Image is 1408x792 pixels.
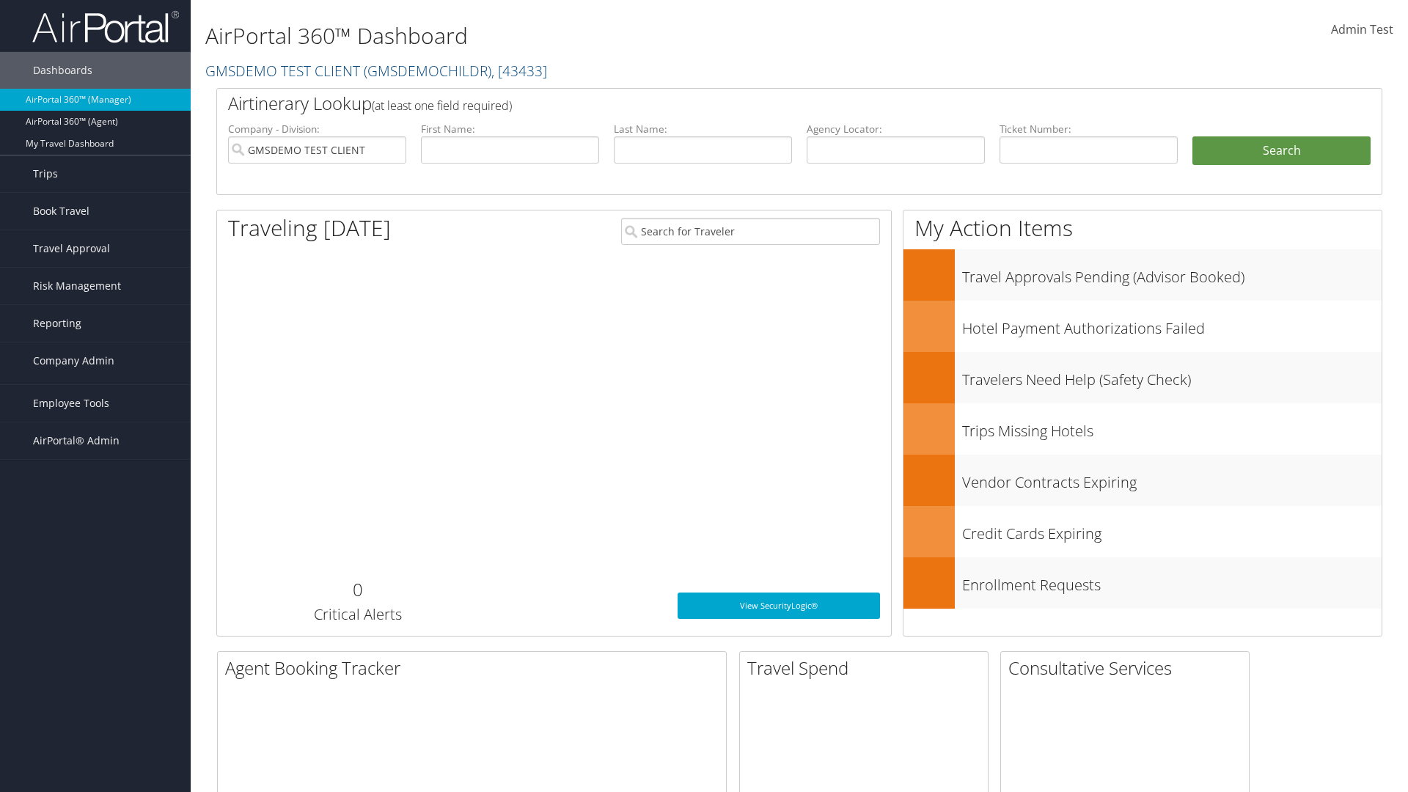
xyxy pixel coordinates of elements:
label: Agency Locator: [807,122,985,136]
a: Hotel Payment Authorizations Failed [903,301,1382,352]
input: Search for Traveler [621,218,880,245]
span: Company Admin [33,342,114,379]
label: Last Name: [614,122,792,136]
h3: Travelers Need Help (Safety Check) [962,362,1382,390]
h2: 0 [228,577,487,602]
label: First Name: [421,122,599,136]
h1: AirPortal 360™ Dashboard [205,21,997,51]
span: Admin Test [1331,21,1393,37]
span: Travel Approval [33,230,110,267]
span: Reporting [33,305,81,342]
span: Trips [33,155,58,192]
h3: Vendor Contracts Expiring [962,465,1382,493]
label: Company - Division: [228,122,406,136]
a: Travelers Need Help (Safety Check) [903,352,1382,403]
h3: Credit Cards Expiring [962,516,1382,544]
img: airportal-logo.png [32,10,179,44]
button: Search [1192,136,1371,166]
span: , [ 43433 ] [491,61,547,81]
span: (at least one field required) [372,98,512,114]
a: GMSDEMO TEST CLIENT [205,61,547,81]
h3: Critical Alerts [228,604,487,625]
span: ( GMSDEMOCHILDR ) [364,61,491,81]
span: Risk Management [33,268,121,304]
a: Vendor Contracts Expiring [903,455,1382,506]
h3: Hotel Payment Authorizations Failed [962,311,1382,339]
h2: Airtinerary Lookup [228,91,1274,116]
h2: Travel Spend [747,656,988,681]
span: Dashboards [33,52,92,89]
h1: My Action Items [903,213,1382,243]
span: Book Travel [33,193,89,230]
a: Admin Test [1331,7,1393,53]
h1: Traveling [DATE] [228,213,391,243]
h3: Travel Approvals Pending (Advisor Booked) [962,260,1382,287]
h3: Enrollment Requests [962,568,1382,595]
a: Trips Missing Hotels [903,403,1382,455]
h2: Agent Booking Tracker [225,656,726,681]
a: Enrollment Requests [903,557,1382,609]
h2: Consultative Services [1008,656,1249,681]
a: Credit Cards Expiring [903,506,1382,557]
a: Travel Approvals Pending (Advisor Booked) [903,249,1382,301]
span: AirPortal® Admin [33,422,120,459]
h3: Trips Missing Hotels [962,414,1382,441]
label: Ticket Number: [1000,122,1178,136]
a: View SecurityLogic® [678,593,880,619]
span: Employee Tools [33,385,109,422]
